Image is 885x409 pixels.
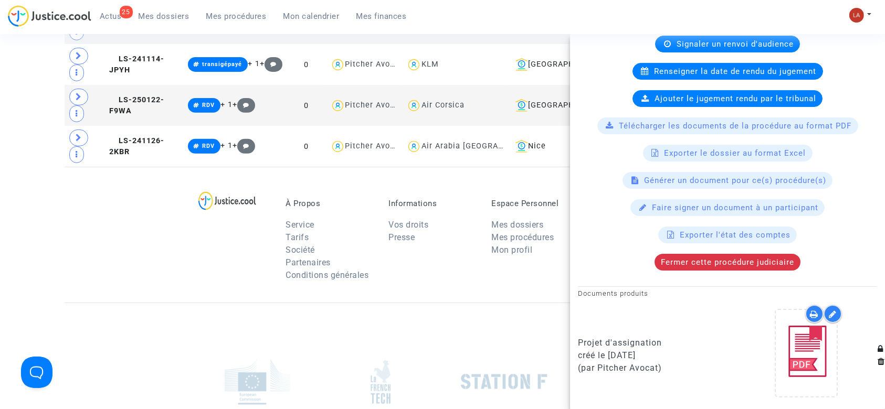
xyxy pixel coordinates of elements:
a: Société [286,245,315,255]
img: icon-banque.svg [515,99,528,112]
div: Air Arabia [GEOGRAPHIC_DATA] [422,142,544,150]
img: icon-user.svg [330,57,345,72]
a: Mon profil [491,245,532,255]
span: + [233,141,255,150]
div: Pitcher Avocat [345,142,403,150]
span: RDV [202,102,215,109]
small: Documents produits [578,289,648,297]
span: Actus [100,12,122,21]
span: + [260,59,282,68]
a: Presse [388,232,415,242]
img: 3f9b7d9779f7b0ffc2b90d026f0682a9 [849,8,864,23]
img: icon-user.svg [406,98,422,113]
span: LS-250122-F9WA [109,95,164,116]
iframe: Help Scout Beacon - Open [21,357,52,388]
span: LS-241114-JPYH [109,55,164,75]
span: Mon calendrier [283,12,340,21]
a: Mon calendrier [275,8,348,24]
a: Mes dossiers [491,220,543,230]
img: icon-user.svg [406,57,422,72]
div: KLM [422,60,439,69]
div: Pitcher Avocat [345,60,403,69]
span: Ajouter le jugement rendu par le tribunal [655,94,816,103]
td: 0 [286,44,326,85]
span: transigépayé [202,61,242,68]
img: jc-logo.svg [8,5,91,27]
p: Espace Personnel [491,199,578,208]
img: stationf.png [461,374,547,390]
span: Mes dossiers [139,12,189,21]
img: europe_commision.png [225,359,290,405]
a: Mes procédures [198,8,275,24]
span: Signaler un renvoi d'audience [677,39,794,49]
span: Renseigner la date de rendu du jugement [655,67,817,76]
div: 25 [120,6,133,18]
div: Air Corsica [422,101,465,110]
span: + 1 [220,100,233,109]
span: + 1 [248,59,260,68]
a: 25Actus [91,8,130,24]
a: Partenaires [286,257,331,267]
a: Service [286,220,314,230]
div: Pitcher Avocat [345,101,403,110]
img: icon-user.svg [330,98,345,113]
img: icon-banque.svg [515,140,528,153]
td: 0 [286,85,326,126]
span: Générer un document pour ce(s) procédure(s) [644,176,826,185]
div: créé le [DATE] [578,349,720,362]
span: RDV [202,143,215,149]
div: Nice [511,140,606,153]
td: 0 [286,126,326,167]
p: Informations [388,199,476,208]
div: (par Pitcher Avocat) [578,362,720,374]
img: logo-lg.svg [198,191,257,210]
span: Mes finances [356,12,407,21]
img: icon-banque.svg [515,58,528,71]
a: Mes finances [348,8,415,24]
div: [GEOGRAPHIC_DATA] [511,58,606,71]
span: Fermer cette procédure judiciaire [661,257,794,267]
img: french_tech.png [371,360,391,404]
span: + 1 [220,141,233,150]
span: Télécharger les documents de la procédure au format PDF [619,121,852,131]
span: + [233,100,255,109]
div: [GEOGRAPHIC_DATA] [511,99,606,112]
span: Exporter l'état des comptes [680,230,791,240]
a: Tarifs [286,232,309,242]
a: Mes dossiers [130,8,198,24]
span: Mes procédures [206,12,267,21]
a: Vos droits [388,220,428,230]
img: icon-user.svg [406,139,422,154]
img: icon-user.svg [330,139,345,154]
span: Exporter le dossier au format Excel [665,148,806,158]
p: À Propos [286,199,373,208]
a: Conditions générales [286,270,368,280]
div: Projet d'assignation [578,337,720,349]
span: LS-241126-2KBR [109,136,164,157]
a: Mes procédures [491,232,554,242]
span: Faire signer un document à un participant [652,203,818,212]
